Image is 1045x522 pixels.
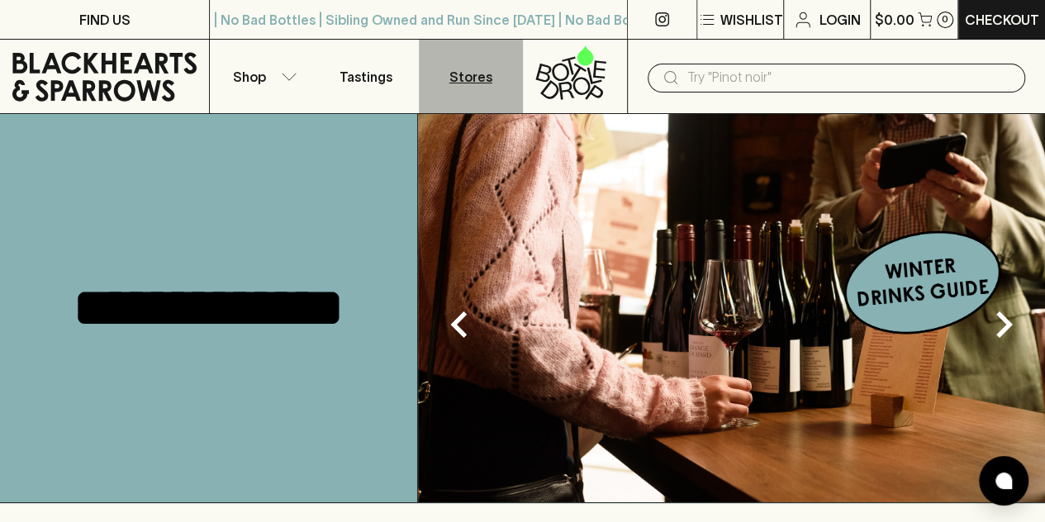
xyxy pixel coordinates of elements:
input: Try "Pinot noir" [687,64,1012,91]
p: FIND US [79,10,131,30]
a: Stores [419,40,523,113]
p: Login [819,10,861,30]
button: Next [971,292,1037,358]
p: Tastings [340,67,392,87]
p: Shop [233,67,266,87]
p: Checkout [965,10,1039,30]
p: Stores [449,67,492,87]
p: 0 [942,15,948,24]
a: Tastings [314,40,418,113]
button: Previous [426,292,492,358]
p: Wishlist [720,10,783,30]
p: $0.00 [875,10,914,30]
img: bubble-icon [995,472,1012,489]
img: optimise [418,114,1045,502]
button: Shop [210,40,314,113]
